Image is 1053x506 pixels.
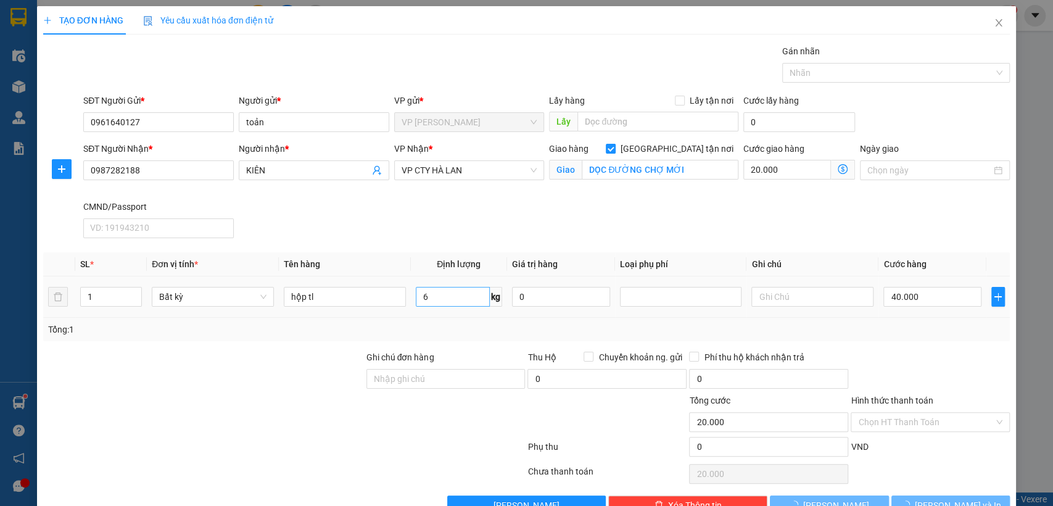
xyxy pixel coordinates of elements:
div: SĐT Người Nhận [83,142,234,156]
input: Cước lấy hàng [743,112,855,132]
span: Tổng cước [689,396,730,405]
span: VP Nhận [394,144,429,154]
span: Lấy tận nơi [685,94,738,107]
img: icon [143,16,153,26]
span: Yêu cầu xuất hóa đơn điện tử [143,15,273,25]
input: Cước giao hàng [743,160,831,180]
input: Ghi chú đơn hàng [366,369,526,389]
input: VD: Bàn, Ghế [284,287,406,307]
button: Close [981,6,1016,41]
div: Tổng: 1 [48,323,407,336]
button: plus [991,287,1005,307]
span: VP CTY HÀ LAN [402,161,537,180]
input: Giao tận nơi [582,160,738,180]
label: Cước giao hàng [743,144,804,154]
span: Giao hàng [549,144,588,154]
span: kg [490,287,502,307]
th: Ghi chú [746,252,878,276]
span: Định lượng [437,259,481,269]
span: VND [851,442,868,452]
span: SL [80,259,90,269]
label: Cước lấy hàng [743,96,799,106]
span: Tên hàng [284,259,320,269]
span: plus [52,164,71,174]
span: Thu Hộ [527,352,556,362]
label: Gán nhãn [782,46,820,56]
input: Ngày giao [867,164,992,177]
span: Giao [549,160,582,180]
th: Loại phụ phí [615,252,747,276]
div: Người gửi [239,94,389,107]
div: VP gửi [394,94,545,107]
span: plus [992,292,1004,302]
span: Chuyển khoản ng. gửi [593,350,687,364]
label: Ngày giao [860,144,899,154]
input: 0 [512,287,610,307]
span: Lấy hàng [549,96,585,106]
label: Hình thức thanh toán [851,396,933,405]
div: Phụ thu [527,440,688,462]
button: plus [52,159,72,179]
span: close [994,18,1004,28]
span: Cước hàng [883,259,926,269]
input: Dọc đường [577,112,738,131]
span: Đơn vị tính [152,259,198,269]
span: VP Nguyễn Trãi [402,113,537,131]
div: Chưa thanh toán [527,465,688,486]
input: Ghi Chú [751,287,873,307]
span: dollar-circle [838,164,848,174]
div: Người nhận [239,142,389,156]
button: delete [48,287,68,307]
span: Giá trị hàng [512,259,558,269]
span: TẠO ĐƠN HÀNG [43,15,123,25]
span: Phí thu hộ khách nhận trả [699,350,809,364]
label: Ghi chú đơn hàng [366,352,434,362]
span: user-add [372,165,382,175]
span: plus [43,16,52,25]
span: [GEOGRAPHIC_DATA] tận nơi [616,142,738,156]
span: Bất kỳ [159,288,266,306]
span: Lấy [549,112,577,131]
div: CMND/Passport [83,200,234,214]
div: SĐT Người Gửi [83,94,234,107]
